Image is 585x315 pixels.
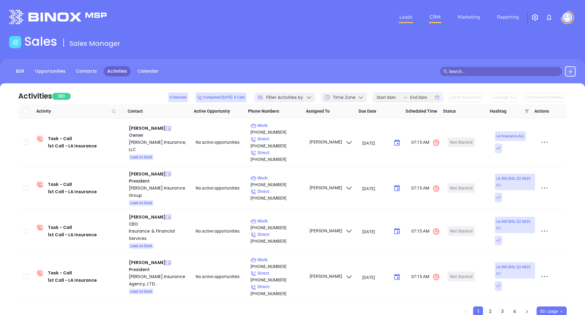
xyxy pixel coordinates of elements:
input: End date [410,94,434,101]
span: Work : [250,219,268,223]
span: right [525,310,529,313]
div: [PERSON_NAME] [129,259,166,266]
button: Choose date, selected date is Sep 8, 2025 [391,225,403,237]
span: Time Zone [333,94,356,101]
a: Calendar [134,66,162,76]
span: to [403,95,408,100]
span: 07:15 AM [411,139,440,147]
span: [PERSON_NAME] [309,228,353,233]
p: [PHONE_NUMBER] [250,136,304,149]
img: logo [9,10,107,24]
span: [PERSON_NAME] [309,274,353,279]
a: Activities [104,66,131,76]
span: left [464,310,468,313]
span: LA INS IDSL Q3 0825 C1 [496,218,534,232]
div: No active opportunities [196,228,246,234]
span: Direct : [250,189,270,194]
span: 180 [52,93,71,100]
button: Choose date, selected date is Sep 8, 2025 [391,182,403,194]
span: Completed [DATE]: 0 Calls [197,94,245,101]
span: Direct : [250,136,270,141]
img: iconNotification [545,14,553,21]
span: LA INS IDSL Q3 0825 C1 [496,175,534,189]
div: 1st Call - LA Insurance [48,188,97,195]
div: Not Started [450,183,473,193]
div: [PERSON_NAME] [129,213,166,221]
span: + 7 [496,237,501,244]
span: Direct : [250,271,270,276]
span: Work : [250,176,268,180]
span: 07:15 AM [411,185,440,192]
p: [PHONE_NUMBER] [250,122,304,136]
p: [PHONE_NUMBER] [250,270,304,283]
div: Not Started [450,137,473,147]
p: [PHONE_NUMBER] [250,188,304,201]
span: Filter Activities by [266,94,303,101]
div: Task - Call [48,224,97,238]
input: MM/DD/YYYY [362,186,388,192]
div: 1st Call - LA Insurance [48,142,97,150]
input: Search… [449,68,558,75]
span: 07:15 AM [411,273,440,281]
h1: Sales [24,34,57,49]
span: Lead on Deck [130,243,152,249]
span: [PERSON_NAME] [309,185,353,190]
input: MM/DD/YYYY [362,140,388,146]
div: No active opportunities [196,273,246,280]
span: [PERSON_NAME] [309,139,353,144]
a: Leads [397,11,415,23]
div: Task - Call [48,181,97,195]
span: LA INS IDSL Q3 0825 C1 [496,264,534,277]
input: Start date [377,94,400,101]
span: swap-right [403,95,408,100]
span: Work : [250,123,268,128]
span: Work : [250,257,268,262]
div: [PERSON_NAME] [129,170,166,178]
a: Opportunities [31,66,69,76]
p: [PHONE_NUMBER] [250,256,304,270]
input: MM/DD/YYYY [362,274,388,281]
span: + 7 [496,283,501,289]
span: search [443,69,448,74]
span: + 7 [496,194,501,201]
div: [PERSON_NAME] Insurance, LLC [129,139,187,153]
button: Choose date, selected date is Sep 8, 2025 [391,137,403,149]
a: Insurance & Financial Services [129,227,187,242]
p: [PHONE_NUMBER] [250,218,304,231]
span: Activity [36,108,123,114]
a: [PERSON_NAME] Insurance Agency, LTD. [129,273,187,288]
span: Hashtag [490,108,522,114]
span: Direct : [250,150,270,155]
button: Assign To [491,93,517,102]
span: Direct : [250,284,270,289]
a: [PERSON_NAME] Insurance Group [129,184,187,199]
div: Not Started [450,272,473,281]
div: No active opportunities [196,185,246,191]
span: Lead on Deck [130,200,152,206]
img: iconSetting [531,14,539,21]
div: [PERSON_NAME] [129,125,166,132]
a: Contacts [72,66,101,76]
p: [PHONE_NUMBER] [250,149,304,163]
th: Scheduled Time [402,104,440,118]
div: CEO [129,221,187,227]
th: Due Date [356,104,402,118]
span: Lead on Deck [130,154,152,161]
div: Not Started [450,226,473,236]
th: Contact [125,104,188,118]
div: Owner [129,132,187,139]
th: Assigned To [303,104,356,118]
span: Direct : [250,232,270,237]
p: [PHONE_NUMBER] [250,283,304,297]
span: 07:15 AM [411,228,440,235]
button: Choose date, selected date is Sep 8, 2025 [391,271,403,283]
div: 1st Call - LA Insurance [48,277,97,284]
p: [PHONE_NUMBER] [250,231,304,244]
button: Delete Activities [525,93,564,102]
div: 1st Call - LA Insurance [48,231,97,238]
a: Reporting [495,11,521,23]
span: Lead on Deck [130,288,152,295]
a: CRM [427,11,443,23]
